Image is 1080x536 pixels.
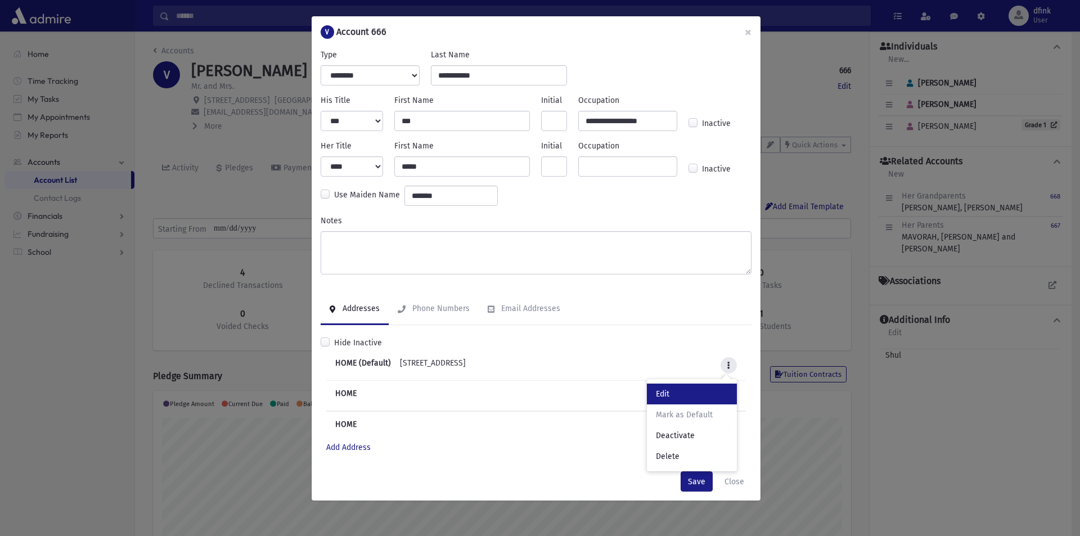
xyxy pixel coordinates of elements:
[541,140,562,152] label: Initial
[499,304,560,313] div: Email Addresses
[394,140,434,152] label: First Name
[431,49,470,61] label: Last Name
[321,49,337,61] label: Type
[335,357,391,373] b: HOME (Default)
[681,471,713,492] button: Save
[321,140,352,152] label: Her Title
[394,94,434,106] label: First Name
[647,384,737,404] a: Edit
[326,443,371,452] a: Add Address
[479,294,569,325] a: Email Addresses
[578,140,619,152] label: Occupation
[717,471,751,492] button: Close
[647,446,737,467] a: Delete
[400,357,466,373] div: [STREET_ADDRESS]
[335,418,357,435] b: HOME
[736,16,760,48] button: ×
[321,25,334,39] div: V
[321,94,350,106] label: His Title
[578,94,619,106] label: Occupation
[702,118,731,131] label: Inactive
[334,337,382,349] label: Hide Inactive
[340,304,380,313] div: Addresses
[702,163,731,177] label: Inactive
[334,189,400,202] label: Use Maiden Name
[335,388,357,404] b: HOME
[336,25,386,39] h6: Account 666
[647,425,737,446] a: Deactivate
[389,294,479,325] a: Phone Numbers
[541,94,562,106] label: Initial
[410,304,470,313] div: Phone Numbers
[321,215,342,227] label: Notes
[321,294,389,325] a: Addresses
